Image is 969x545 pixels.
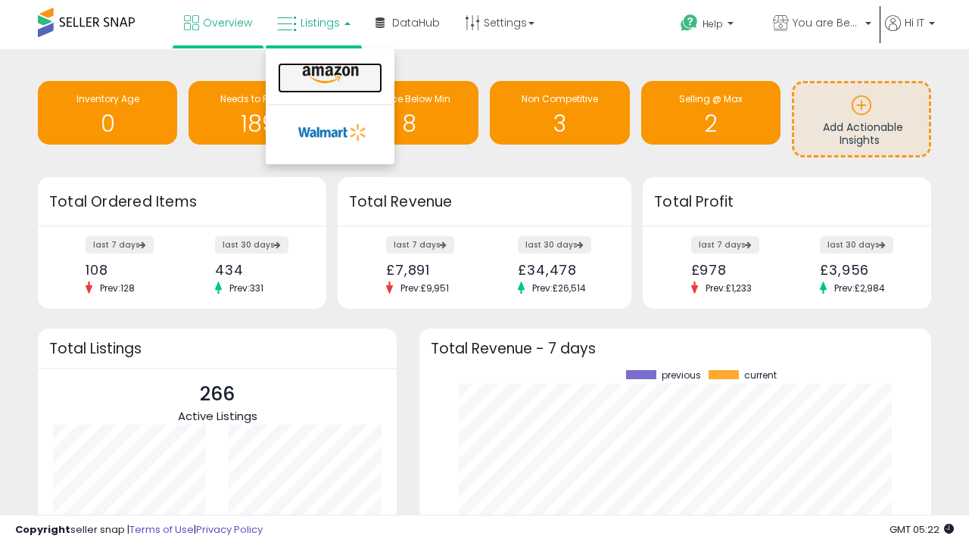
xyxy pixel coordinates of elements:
h3: Total Revenue - 7 days [431,343,920,354]
a: Help [668,2,759,49]
h3: Total Ordered Items [49,192,315,213]
span: current [744,370,777,381]
span: previous [662,370,701,381]
div: £7,891 [386,262,473,278]
span: Prev: £1,233 [698,282,759,294]
span: Prev: 331 [222,282,271,294]
span: Overview [203,15,252,30]
span: You are Beautiful ([GEOGRAPHIC_DATA]) [793,15,861,30]
span: Non Competitive [522,92,598,105]
label: last 7 days [86,236,154,254]
span: Add Actionable Insights [823,120,903,148]
a: Non Competitive 3 [490,81,629,145]
span: Hi IT [905,15,924,30]
div: 434 [215,262,300,278]
h1: 2 [649,111,773,136]
strong: Copyright [15,522,70,537]
h3: Total Listings [49,343,385,354]
div: seller snap | | [15,523,263,537]
span: Inventory Age [76,92,139,105]
a: Needs to Reprice 189 [189,81,328,145]
div: £3,956 [820,262,905,278]
span: Prev: £9,951 [393,282,456,294]
label: last 30 days [215,236,288,254]
span: Needs to Reprice [220,92,297,105]
a: Inventory Age 0 [38,81,177,145]
span: Prev: 128 [92,282,142,294]
h1: 8 [347,111,471,136]
h1: 0 [45,111,170,136]
span: Prev: £26,514 [525,282,594,294]
span: Listings [301,15,340,30]
span: DataHub [392,15,440,30]
a: Selling @ Max 2 [641,81,780,145]
span: Prev: £2,984 [827,282,893,294]
a: BB Price Below Min 8 [339,81,478,145]
label: last 30 days [820,236,893,254]
label: last 30 days [518,236,591,254]
a: Hi IT [885,15,935,49]
h3: Total Profit [654,192,920,213]
span: Active Listings [178,408,257,424]
div: 108 [86,262,170,278]
label: last 7 days [691,236,759,254]
label: last 7 days [386,236,454,254]
a: Terms of Use [129,522,194,537]
span: Selling @ Max [679,92,743,105]
a: Privacy Policy [196,522,263,537]
i: Get Help [680,14,699,33]
div: £978 [691,262,776,278]
a: Add Actionable Insights [794,83,929,155]
h1: 3 [497,111,622,136]
h3: Total Revenue [349,192,620,213]
p: 266 [178,380,257,409]
h1: 189 [196,111,320,136]
span: Help [703,17,723,30]
div: £34,478 [518,262,605,278]
span: BB Price Below Min [367,92,450,105]
span: 2025-09-14 05:22 GMT [890,522,954,537]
